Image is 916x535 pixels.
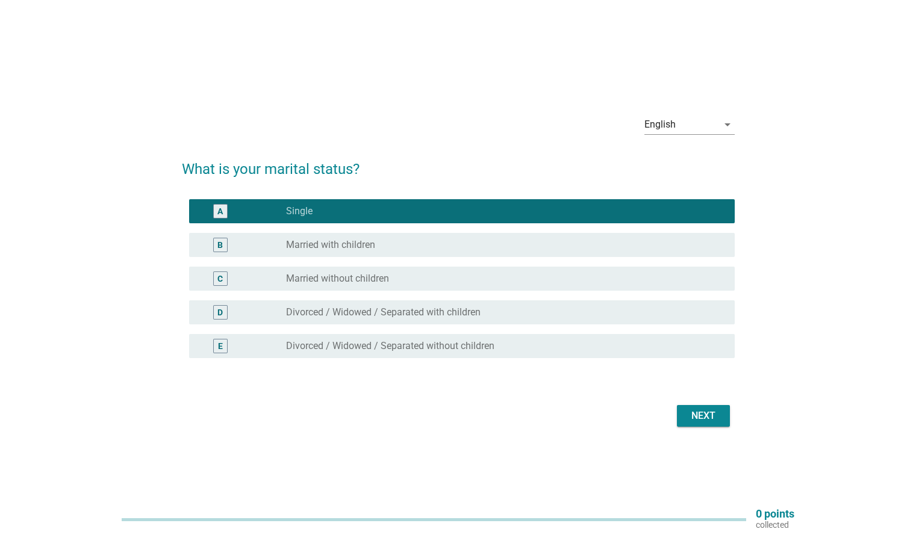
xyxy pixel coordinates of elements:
label: Divorced / Widowed / Separated without children [286,340,494,352]
label: Married with children [286,239,375,251]
div: Next [687,409,720,423]
label: Divorced / Widowed / Separated with children [286,306,481,318]
label: Single [286,205,313,217]
div: C [217,272,223,285]
button: Next [677,405,730,427]
label: Married without children [286,273,389,285]
h2: What is your marital status? [182,146,735,180]
div: E [218,339,223,352]
div: A [217,205,223,217]
i: arrow_drop_down [720,117,735,132]
p: 0 points [756,509,794,519]
div: D [217,306,223,318]
div: English [644,119,676,130]
div: B [217,238,223,251]
p: collected [756,519,794,530]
